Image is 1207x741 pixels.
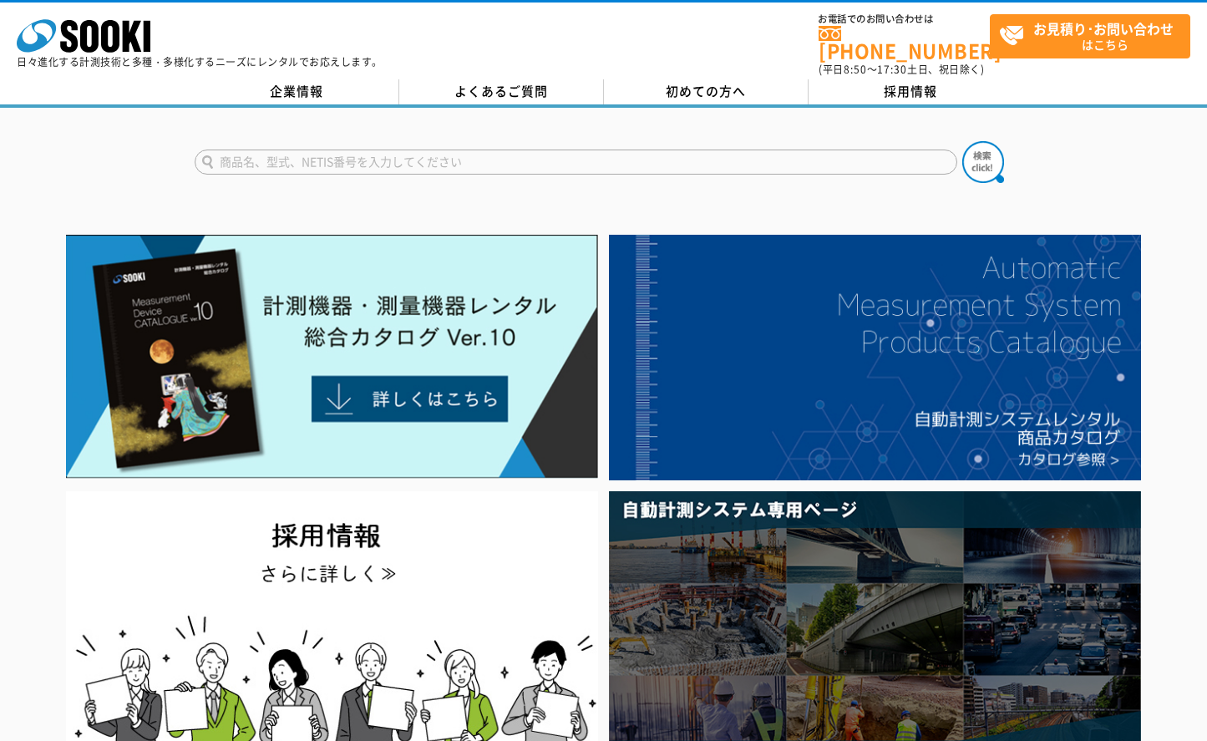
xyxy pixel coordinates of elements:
[399,79,604,104] a: よくあるご質問
[877,62,907,77] span: 17:30
[819,62,984,77] span: (平日 ～ 土日、祝日除く)
[195,150,957,175] input: 商品名、型式、NETIS番号を入力してください
[819,14,990,24] span: お電話でのお問い合わせは
[844,62,867,77] span: 8:50
[999,15,1189,57] span: はこちら
[819,26,990,60] a: [PHONE_NUMBER]
[604,79,809,104] a: 初めての方へ
[962,141,1004,183] img: btn_search.png
[195,79,399,104] a: 企業情報
[990,14,1190,58] a: お見積り･お問い合わせはこちら
[1033,18,1174,38] strong: お見積り･お問い合わせ
[17,57,383,67] p: 日々進化する計測技術と多種・多様化するニーズにレンタルでお応えします。
[666,82,746,100] span: 初めての方へ
[609,235,1141,480] img: 自動計測システムカタログ
[809,79,1013,104] a: 採用情報
[66,235,598,479] img: Catalog Ver10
